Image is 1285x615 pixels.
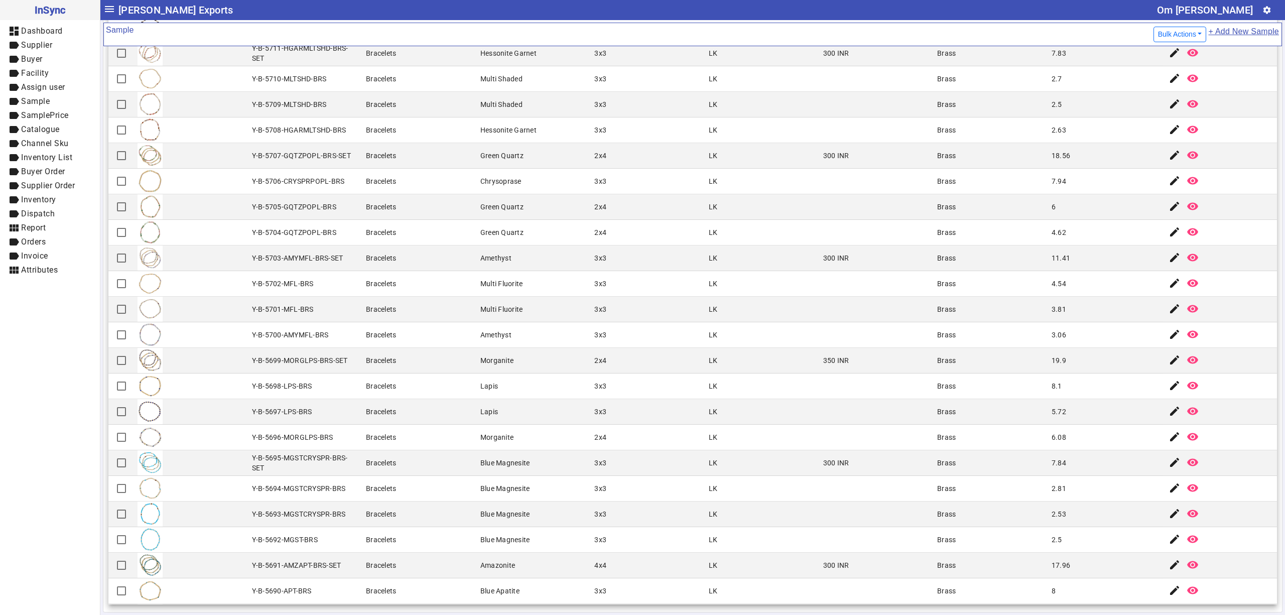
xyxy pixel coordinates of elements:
[1169,21,1181,33] mat-icon: edit
[1052,560,1070,570] div: 17.96
[252,330,329,340] div: Y-B-5700-AMYMFL-BRS
[937,483,956,494] div: Brass
[21,96,50,106] span: Sample
[937,99,956,109] div: Brass
[252,99,327,109] div: Y-B-5709-MLTSHD-BRS
[366,432,396,442] div: Bracelets
[594,304,606,314] div: 3x3
[366,304,396,314] div: Bracelets
[480,227,524,237] div: Green Quartz
[709,535,718,545] div: LK
[138,220,163,245] img: 9a9ce881-2bc4-4cd6-a1c5-5b7b128253ae
[252,432,333,442] div: Y-B-5696-MORGLPS-BRS
[366,151,396,161] div: Bracelets
[138,41,163,66] img: 2b4eb258-d675-43b1-89cb-95477228bfc4
[1052,458,1066,468] div: 7.84
[366,99,396,109] div: Bracelets
[480,560,515,570] div: Amazonite
[937,381,956,391] div: Brass
[366,509,396,519] div: Bracelets
[594,509,606,519] div: 3x3
[1169,277,1181,289] mat-icon: edit
[1169,405,1181,417] mat-icon: edit
[1169,559,1181,571] mat-icon: edit
[709,483,718,494] div: LK
[594,227,606,237] div: 2x4
[937,125,956,135] div: Brass
[366,560,396,570] div: Bracelets
[8,67,20,79] mat-icon: label
[8,138,20,150] mat-icon: label
[366,279,396,289] div: Bracelets
[8,236,20,248] mat-icon: label
[594,176,606,186] div: 3x3
[1052,99,1062,109] div: 2.5
[1052,381,1062,391] div: 8.1
[594,586,606,596] div: 3x3
[8,250,20,262] mat-icon: label
[937,279,956,289] div: Brass
[594,48,606,58] div: 3x3
[1187,21,1199,33] mat-icon: remove_red_eye
[823,355,849,365] div: 350 INR
[138,348,163,373] img: 4971b55c-963b-4629-b4ef-8a3e37ba3f10
[8,53,20,65] mat-icon: label
[1169,47,1181,59] mat-icon: edit
[138,476,163,501] img: d8223081-0bb4-4c66-b548-e739724bd466
[1187,431,1199,443] mat-icon: remove_red_eye
[252,560,341,570] div: Y-B-5691-AMZAPT-BRS-SET
[1052,48,1066,58] div: 7.83
[138,194,163,219] img: 6e493bfa-7509-4fb7-a531-b63261b488ba
[480,355,513,365] div: Morganite
[1052,330,1066,340] div: 3.06
[709,253,718,263] div: LK
[480,74,523,84] div: Multi Shaded
[1169,584,1181,596] mat-icon: edit
[594,458,606,468] div: 3x3
[709,227,718,237] div: LK
[21,195,56,204] span: Inventory
[138,117,163,143] img: f679890f-07d0-42ce-9a88-6812192577ee
[1187,380,1199,392] mat-icon: remove_red_eye
[8,264,20,276] mat-icon: view_module
[138,502,163,527] img: 4d4f8fcf-4bda-4d7a-aefb-9c7b9d6cb37b
[21,209,55,218] span: Dispatch
[1187,175,1199,187] mat-icon: remove_red_eye
[21,237,46,247] span: Orders
[709,560,718,570] div: LK
[594,483,606,494] div: 3x3
[480,407,498,417] div: Lapis
[1187,149,1199,161] mat-icon: remove_red_eye
[709,355,718,365] div: LK
[21,125,60,134] span: Catalogue
[21,251,48,261] span: Invoice
[252,202,336,212] div: Y-B-5705-GQTZPOPL-BRS
[937,407,956,417] div: Brass
[138,297,163,322] img: 066fd4d0-8581-4a38-b0ef-f6af75fc712a
[937,176,956,186] div: Brass
[252,453,360,473] div: Y-B-5695-MGSTCRYSPR-BRS-SET
[480,99,523,109] div: Multi Shaded
[823,48,849,58] div: 300 INR
[1187,482,1199,494] mat-icon: remove_red_eye
[1187,584,1199,596] mat-icon: remove_red_eye
[1169,431,1181,443] mat-icon: edit
[1187,328,1199,340] mat-icon: remove_red_eye
[937,509,956,519] div: Brass
[480,253,511,263] div: Amethyst
[138,578,163,603] img: d16cd706-ec1e-414a-a852-43f21ccb1085
[480,483,530,494] div: Blue Magnesite
[252,355,348,365] div: Y-B-5699-MORGLPS-BRS-SET
[8,208,20,220] mat-icon: label
[1187,354,1199,366] mat-icon: remove_red_eye
[21,181,75,190] span: Supplier Order
[1052,202,1056,212] div: 6
[252,483,346,494] div: Y-B-5694-MGSTCRYSPR-BRS
[1187,559,1199,571] mat-icon: remove_red_eye
[594,355,606,365] div: 2x4
[21,82,65,92] span: Assign user
[1187,200,1199,212] mat-icon: remove_red_eye
[1052,509,1066,519] div: 2.53
[21,139,69,148] span: Channel Sku
[1187,303,1199,315] mat-icon: remove_red_eye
